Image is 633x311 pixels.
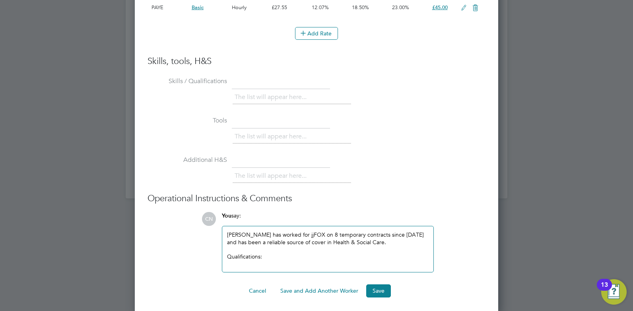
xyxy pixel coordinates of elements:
span: 23.00% [392,4,409,11]
button: Add Rate [295,27,338,40]
label: Skills / Qualifications [148,77,227,86]
button: Save and Add Another Worker [274,284,365,297]
div: [PERSON_NAME] has worked for jjFOX on 8 temporary contracts since [DATE] and has been a reliable ... [227,231,429,267]
div: say: [222,212,434,226]
span: Basic [192,4,204,11]
button: Save [366,284,391,297]
span: CN [202,212,216,226]
h3: Skills, tools, H&S [148,56,485,67]
button: Cancel [243,284,272,297]
span: 12.07% [312,4,329,11]
h3: Operational Instructions & Comments [148,193,485,204]
span: £45.00 [432,4,448,11]
div: 13 [601,285,608,295]
span: 18.50% [352,4,369,11]
div: Qualifications: [227,253,429,260]
label: Additional H&S [148,156,227,164]
li: The list will appear here... [235,171,310,181]
span: You [222,212,231,219]
button: Open Resource Center, 13 new notifications [601,279,627,305]
li: The list will appear here... [235,92,310,103]
li: The list will appear here... [235,131,310,142]
label: Tools [148,117,227,125]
